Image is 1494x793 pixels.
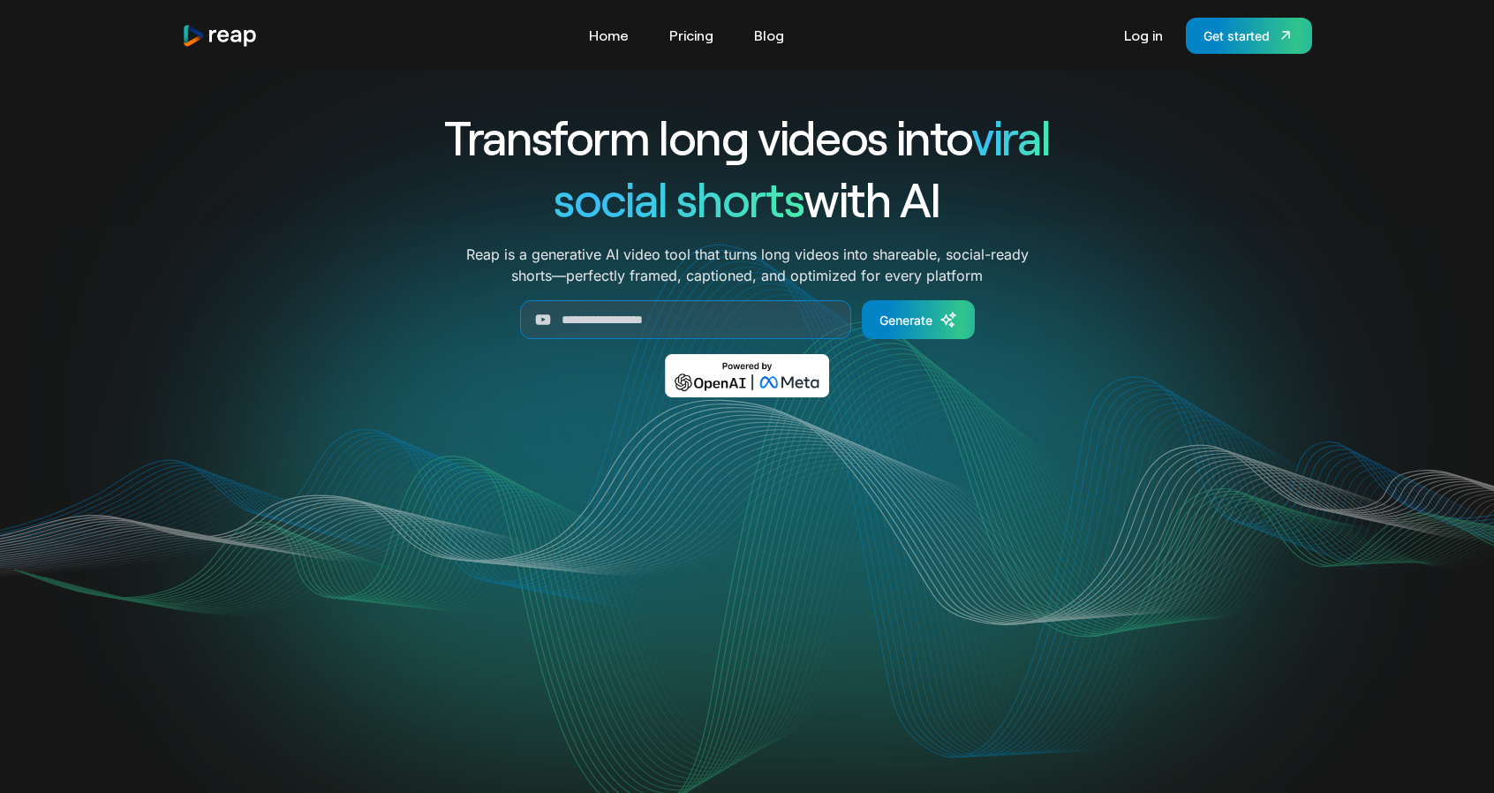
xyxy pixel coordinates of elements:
[1186,18,1312,54] a: Get started
[665,354,830,397] img: Powered by OpenAI & Meta
[745,21,793,49] a: Blog
[971,108,1050,165] span: viral
[862,300,975,339] a: Generate
[1203,26,1270,45] div: Get started
[380,300,1114,339] form: Generate Form
[392,423,1103,779] video: Your browser does not support the video tag.
[182,24,258,48] a: home
[380,106,1114,168] h1: Transform long videos into
[660,21,722,49] a: Pricing
[380,168,1114,230] h1: with AI
[466,244,1029,286] p: Reap is a generative AI video tool that turns long videos into shareable, social-ready shorts—per...
[580,21,638,49] a: Home
[554,170,804,227] span: social shorts
[879,311,932,329] div: Generate
[1115,21,1172,49] a: Log in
